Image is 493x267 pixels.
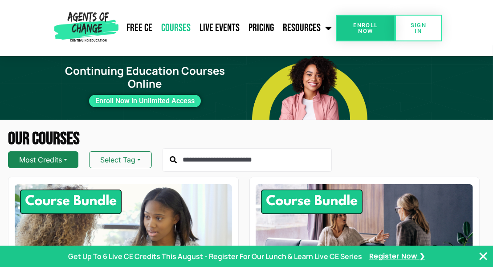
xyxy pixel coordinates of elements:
[122,17,336,39] nav: Menu
[395,15,442,41] a: SIGN IN
[122,17,157,39] a: Free CE
[195,17,244,39] a: Live Events
[350,22,381,34] span: Enroll Now
[49,65,241,90] h1: Continuing Education Courses Online
[369,251,425,261] a: Register Now ❯
[278,17,336,39] a: Resources
[157,17,195,39] a: Courses
[478,251,489,262] button: Close Banner
[409,22,428,34] span: SIGN IN
[8,151,78,168] button: Most Credits
[336,15,395,41] a: Enroll Now
[89,151,152,168] button: Select Tag
[89,95,201,107] a: Enroll Now in Unlimited Access
[8,130,485,148] h2: Our Courses
[244,17,278,39] a: Pricing
[68,251,362,262] p: Get Up To 6 Live CE Credits This August - Register For Our Lunch & Learn Live CE Series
